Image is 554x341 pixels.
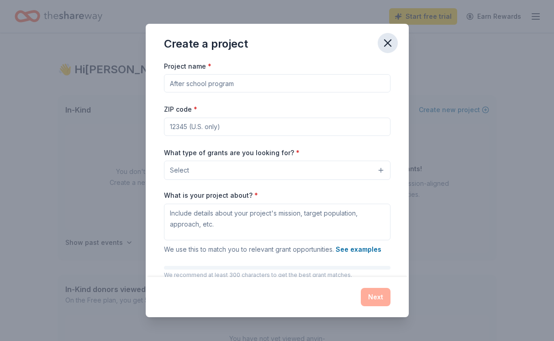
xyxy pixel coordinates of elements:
label: What type of grants are you looking for? [164,148,300,157]
div: Create a project [164,37,248,51]
button: Select [164,161,390,180]
button: See examples [336,244,381,255]
input: After school program [164,74,390,92]
label: ZIP code [164,105,197,114]
input: 12345 (U.S. only) [164,118,390,136]
p: We recommend at least 300 characters to get the best grant matches. [164,271,390,279]
label: Project name [164,62,211,71]
span: We use this to match you to relevant grant opportunities. [164,245,381,253]
label: What is your project about? [164,191,258,200]
span: Select [170,165,189,176]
